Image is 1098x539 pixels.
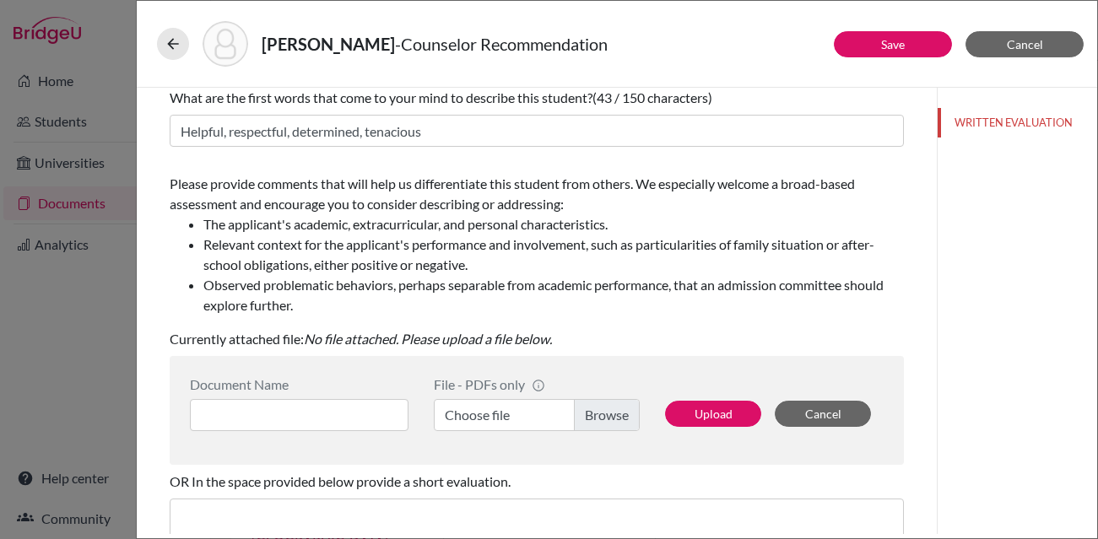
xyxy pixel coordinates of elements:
[304,331,552,347] i: No file attached. Please upload a file below.
[203,234,904,275] li: Relevant context for the applicant's performance and involvement, such as particularities of fami...
[665,401,761,427] button: Upload
[775,401,871,427] button: Cancel
[938,108,1097,137] button: WRITTEN EVALUATION
[592,89,712,105] span: (43 / 150 characters)
[190,376,408,392] div: Document Name
[170,175,904,315] span: Please provide comments that will help us differentiate this student from others. We especially w...
[395,34,608,54] span: - Counselor Recommendation
[203,214,904,234] li: The applicant's academic, extracurricular, and personal characteristics.
[203,275,904,315] li: Observed problematic behaviors, perhaps separable from academic performance, that an admission co...
[434,399,640,431] label: Choose file
[532,379,545,392] span: info
[170,473,511,489] span: OR In the space provided below provide a short evaluation.
[170,89,592,105] span: What are the first words that come to your mind to describe this student?
[262,34,395,54] strong: [PERSON_NAME]
[434,376,640,392] div: File - PDFs only
[170,167,904,356] div: Currently attached file:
